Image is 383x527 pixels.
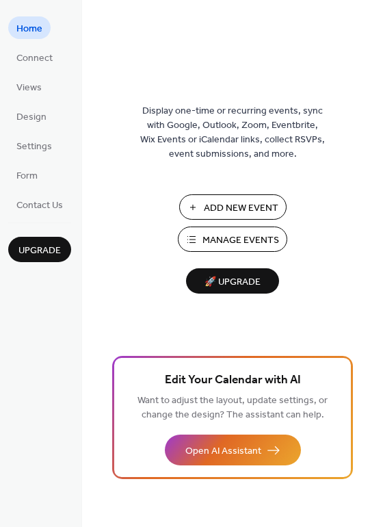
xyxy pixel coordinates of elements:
[137,391,328,424] span: Want to adjust the layout, update settings, or change the design? The assistant can help.
[8,134,60,157] a: Settings
[16,198,63,213] span: Contact Us
[16,110,47,125] span: Design
[16,169,38,183] span: Form
[202,233,279,248] span: Manage Events
[194,273,271,292] span: 🚀 Upgrade
[18,244,61,258] span: Upgrade
[8,193,71,216] a: Contact Us
[8,164,46,186] a: Form
[186,268,279,294] button: 🚀 Upgrade
[16,81,42,95] span: Views
[16,140,52,154] span: Settings
[8,46,61,68] a: Connect
[8,105,55,127] a: Design
[178,227,287,252] button: Manage Events
[179,194,287,220] button: Add New Event
[140,104,325,162] span: Display one-time or recurring events, sync with Google, Outlook, Zoom, Eventbrite, Wix Events or ...
[165,371,301,390] span: Edit Your Calendar with AI
[8,75,50,98] a: Views
[8,237,71,262] button: Upgrade
[165,435,301,465] button: Open AI Assistant
[185,444,261,459] span: Open AI Assistant
[16,51,53,66] span: Connect
[8,16,51,39] a: Home
[204,201,278,216] span: Add New Event
[16,22,42,36] span: Home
